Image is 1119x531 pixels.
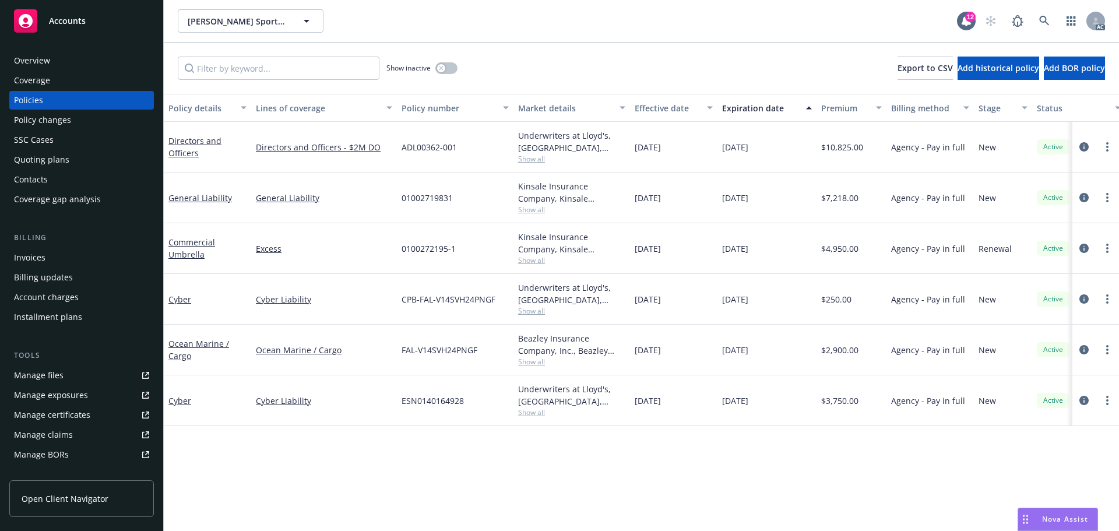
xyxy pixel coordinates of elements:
div: Policy number [402,102,496,114]
div: Installment plans [14,308,82,326]
span: [DATE] [722,242,748,255]
a: Policies [9,91,154,110]
span: Agency - Pay in full [891,192,965,204]
a: Commercial Umbrella [168,237,215,260]
div: Policy details [168,102,234,114]
div: Status [1037,102,1108,114]
button: Expiration date [717,94,817,122]
a: Account charges [9,288,154,307]
a: Directors and Officers - $2M DO [256,141,392,153]
div: Overview [14,51,50,70]
div: Manage claims [14,425,73,444]
button: Billing method [886,94,974,122]
span: Agency - Pay in full [891,344,965,356]
span: Show inactive [386,63,431,73]
div: Manage files [14,366,64,385]
div: Kinsale Insurance Company, Kinsale Insurance, CRC Group [518,180,625,205]
span: Nova Assist [1042,514,1088,524]
div: Premium [821,102,869,114]
a: Cyber Liability [256,395,392,407]
div: Summary of insurance [14,465,103,484]
a: Installment plans [9,308,154,326]
span: [DATE] [635,395,661,407]
a: Manage certificates [9,406,154,424]
span: Agency - Pay in full [891,141,965,153]
div: Underwriters at Lloyd's, [GEOGRAPHIC_DATA], [PERSON_NAME] of [GEOGRAPHIC_DATA], RT Specialty Insu... [518,129,625,154]
span: Accounts [49,16,86,26]
a: circleInformation [1077,241,1091,255]
span: Active [1041,142,1065,152]
a: Search [1033,9,1056,33]
button: Export to CSV [898,57,953,80]
a: Coverage gap analysis [9,190,154,209]
span: Manage exposures [9,386,154,405]
span: Renewal [979,242,1012,255]
div: Beazley Insurance Company, Inc., Beazley Group, Falvey Cargo [518,332,625,357]
button: Effective date [630,94,717,122]
span: New [979,141,996,153]
a: Excess [256,242,392,255]
span: $4,950.00 [821,242,858,255]
button: Nova Assist [1018,508,1098,531]
button: Policy number [397,94,513,122]
span: $7,218.00 [821,192,858,204]
span: Active [1041,294,1065,304]
span: [DATE] [635,242,661,255]
a: more [1100,393,1114,407]
span: 0100272195-1 [402,242,456,255]
div: Contacts [14,170,48,189]
button: Premium [817,94,886,122]
a: Manage files [9,366,154,385]
a: more [1100,140,1114,154]
span: FAL-V14SVH24PNGF [402,344,477,356]
span: [DATE] [635,344,661,356]
span: Show all [518,205,625,214]
a: Start snowing [979,9,1002,33]
button: Lines of coverage [251,94,397,122]
span: [DATE] [722,344,748,356]
span: Add historical policy [958,62,1039,73]
div: Account charges [14,288,79,307]
span: Agency - Pay in full [891,293,965,305]
div: Effective date [635,102,700,114]
button: [PERSON_NAME] Sports Inc [178,9,323,33]
a: Coverage [9,71,154,90]
a: Contacts [9,170,154,189]
span: [DATE] [722,141,748,153]
div: Underwriters at Lloyd's, [GEOGRAPHIC_DATA], [PERSON_NAME] of [GEOGRAPHIC_DATA], Limit [518,383,625,407]
a: General Liability [168,192,232,203]
span: Add BOR policy [1044,62,1105,73]
a: Ocean Marine / Cargo [168,338,229,361]
a: Quoting plans [9,150,154,169]
span: [DATE] [635,293,661,305]
div: Tools [9,350,154,361]
button: Market details [513,94,630,122]
div: Coverage gap analysis [14,190,101,209]
span: Agency - Pay in full [891,395,965,407]
span: [PERSON_NAME] Sports Inc [188,15,288,27]
a: Manage BORs [9,445,154,464]
a: Cyber [168,395,191,406]
a: General Liability [256,192,392,204]
span: [DATE] [722,192,748,204]
span: New [979,344,996,356]
div: SSC Cases [14,131,54,149]
a: Billing updates [9,268,154,287]
span: Show all [518,306,625,316]
a: Manage claims [9,425,154,444]
a: Policy changes [9,111,154,129]
div: 12 [965,12,976,22]
input: Filter by keyword... [178,57,379,80]
a: Directors and Officers [168,135,221,159]
span: Active [1041,192,1065,203]
div: Policies [14,91,43,110]
span: [DATE] [635,192,661,204]
span: $10,825.00 [821,141,863,153]
a: Accounts [9,5,154,37]
a: circleInformation [1077,140,1091,154]
div: Market details [518,102,613,114]
span: ESN0140164928 [402,395,464,407]
div: Invoices [14,248,45,267]
button: Stage [974,94,1032,122]
span: Show all [518,407,625,417]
